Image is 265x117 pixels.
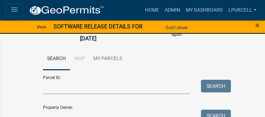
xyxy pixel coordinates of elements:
[53,23,143,42] strong: SOFTWARE RELEASE DETAILS FOR [DATE]
[89,48,126,70] a: My Parcels
[142,4,162,17] a: Home
[43,48,70,70] a: Search
[183,4,226,17] a: My Dashboard
[10,5,19,14] i: menu
[226,4,259,17] a: lpurcell
[34,21,49,33] a: View
[160,22,194,40] button: Don't show again
[255,21,260,30] button: Close
[6,4,23,17] button: menu
[201,80,231,92] button: Search
[255,20,260,30] span: ×
[162,4,183,17] a: Admin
